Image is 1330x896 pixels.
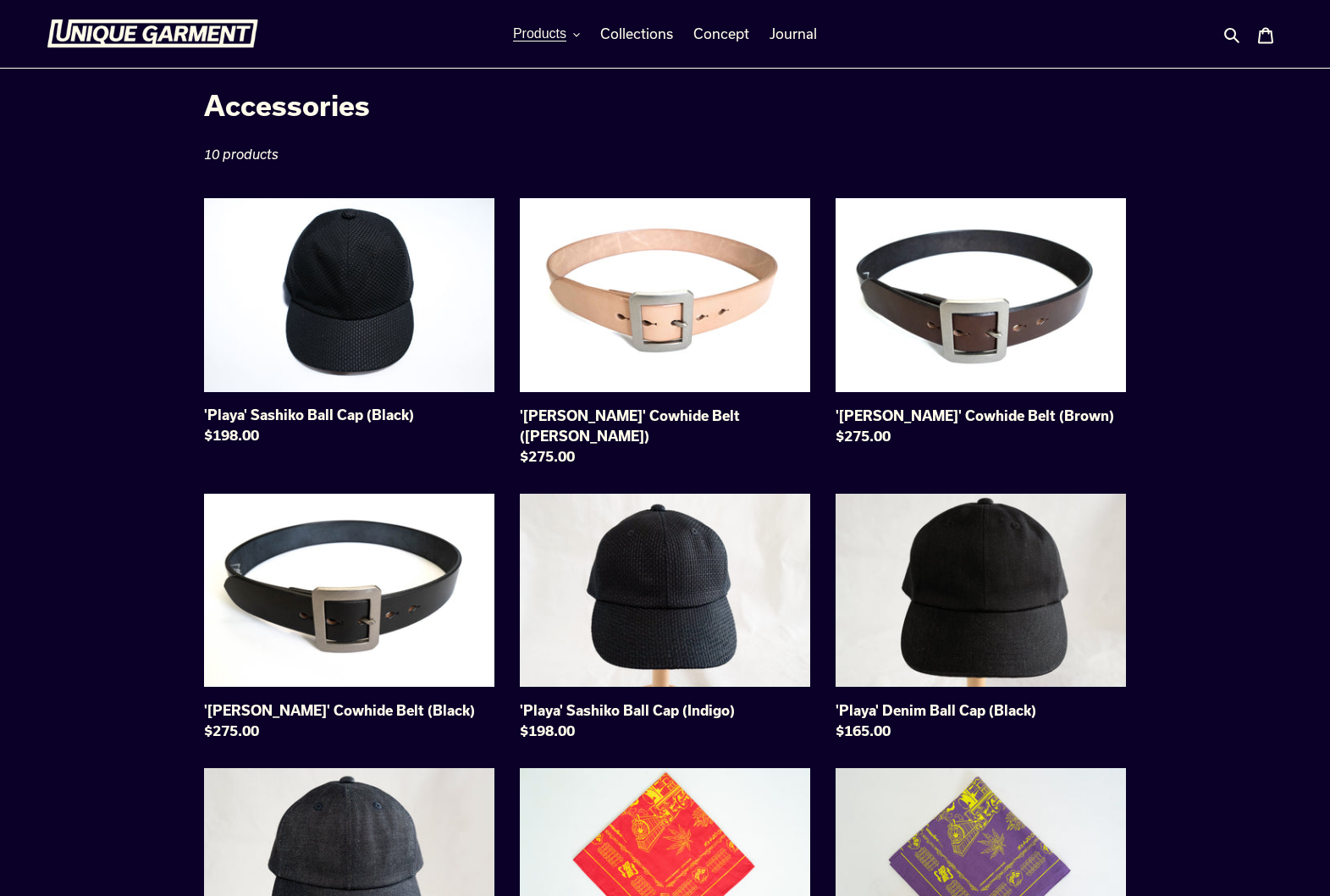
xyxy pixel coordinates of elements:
a: Collections [592,21,682,47]
span: Journal [770,25,817,42]
a: Journal [761,21,825,47]
img: Unique Garment [47,19,258,48]
span: Accessories [204,89,370,121]
span: Concept [693,25,749,42]
a: Concept [685,21,758,47]
button: Products [505,21,588,47]
span: 10 products [204,147,279,162]
span: Collections [600,25,673,42]
span: Products [513,26,566,41]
